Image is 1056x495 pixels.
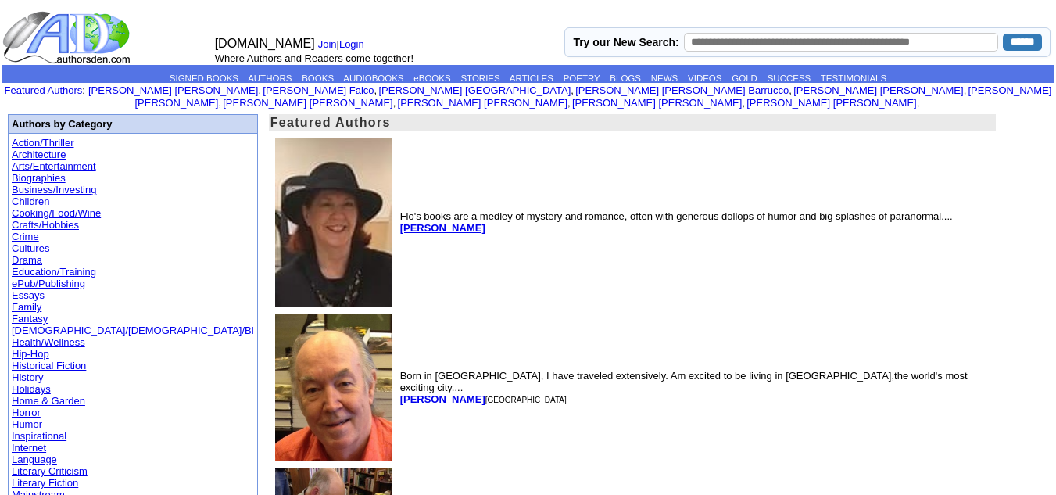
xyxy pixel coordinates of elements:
[248,74,292,83] a: AUTHORS
[223,97,392,109] a: [PERSON_NAME] [PERSON_NAME]
[215,37,315,50] font: [DOMAIN_NAME]
[5,84,85,96] font: :
[302,74,334,83] a: BOOKS
[12,137,73,149] a: Action/Thriller
[12,418,42,430] a: Humor
[746,97,916,109] a: [PERSON_NAME] [PERSON_NAME]
[571,99,572,108] font: i
[2,10,134,65] img: logo_ad.gif
[651,74,678,83] a: NEWS
[821,74,886,83] a: TESTIMONIALS
[215,52,413,64] font: Where Authors and Readers come together!
[12,348,49,360] a: Hip-Hop
[12,336,85,348] a: Health/Wellness
[12,160,96,172] a: Arts/Entertainment
[768,74,811,83] a: SUCCESS
[12,395,85,407] a: Home & Garden
[575,84,789,96] a: [PERSON_NAME] [PERSON_NAME] Barrucco
[12,325,254,336] a: [DEMOGRAPHIC_DATA]/[DEMOGRAPHIC_DATA]/Bi
[275,314,392,461] img: 193620.jpg
[792,87,793,95] font: i
[318,38,370,50] font: |
[12,442,46,454] a: Internet
[339,38,364,50] a: Login
[572,97,742,109] a: [PERSON_NAME] [PERSON_NAME]
[12,254,42,266] a: Drama
[261,87,263,95] font: i
[270,116,391,129] font: Featured Authors
[574,87,575,95] font: i
[170,74,238,83] a: SIGNED BOOKS
[378,84,571,96] a: [PERSON_NAME] [GEOGRAPHIC_DATA]
[12,289,45,301] a: Essays
[12,172,66,184] a: Biographies
[919,99,921,108] font: i
[12,118,113,130] font: Authors by Category
[12,266,96,278] a: Education/Training
[610,74,641,83] a: BLOGS
[12,313,48,325] a: Fantasy
[400,222,485,234] a: [PERSON_NAME]
[12,371,43,383] a: History
[343,74,403,83] a: AUDIOBOOKS
[12,207,101,219] a: Cooking/Food/Wine
[732,74,757,83] a: GOLD
[12,360,86,371] a: Historical Fiction
[12,231,39,242] a: Crime
[688,74,721,83] a: VIDEOS
[12,149,66,160] a: Architecture
[12,465,88,477] a: Literary Criticism
[413,74,450,83] a: eBOOKS
[275,138,392,307] img: 86714.jpg
[12,407,41,418] a: Horror
[88,84,1051,109] font: , , , , , , , , , ,
[12,301,41,313] a: Family
[12,195,49,207] a: Children
[12,184,96,195] a: Business/Investing
[12,219,79,231] a: Crafts/Hobbies
[88,84,258,96] a: [PERSON_NAME] [PERSON_NAME]
[221,99,223,108] font: i
[377,87,378,95] font: i
[12,242,49,254] a: Cultures
[460,74,499,83] a: STORIES
[485,396,567,404] font: [GEOGRAPHIC_DATA]
[396,99,397,108] font: i
[400,370,968,405] font: Born in [GEOGRAPHIC_DATA], I have traveled extensively. Am excited to be living in [GEOGRAPHIC_DA...
[263,84,374,96] a: [PERSON_NAME] Falco
[400,393,485,405] a: [PERSON_NAME]
[5,84,83,96] a: Featured Authors
[510,74,553,83] a: ARTICLES
[564,74,600,83] a: POETRY
[400,210,953,234] font: Flo's books are a medley of mystery and romance, often with generous dollops of humor and big spl...
[134,84,1051,109] a: [PERSON_NAME] [PERSON_NAME]
[318,38,337,50] a: Join
[793,84,963,96] a: [PERSON_NAME] [PERSON_NAME]
[966,87,968,95] font: i
[573,36,678,48] label: Try our New Search:
[745,99,746,108] font: i
[398,97,567,109] a: [PERSON_NAME] [PERSON_NAME]
[12,278,85,289] a: ePub/Publishing
[12,430,66,442] a: Inspirational
[12,477,78,489] a: Literary Fiction
[12,383,51,395] a: Holidays
[12,454,57,465] a: Language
